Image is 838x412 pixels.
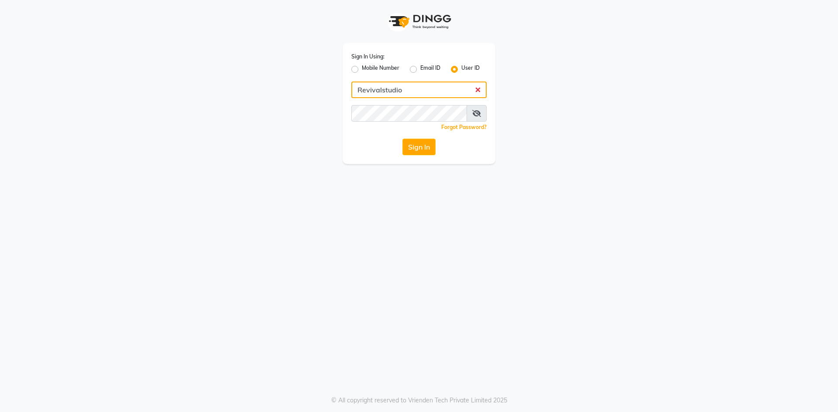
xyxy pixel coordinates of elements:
label: User ID [461,64,480,75]
label: Email ID [420,64,440,75]
img: logo1.svg [384,9,454,34]
input: Username [351,105,467,122]
label: Mobile Number [362,64,399,75]
label: Sign In Using: [351,53,385,61]
button: Sign In [402,139,436,155]
a: Forgot Password? [441,124,487,130]
input: Username [351,82,487,98]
